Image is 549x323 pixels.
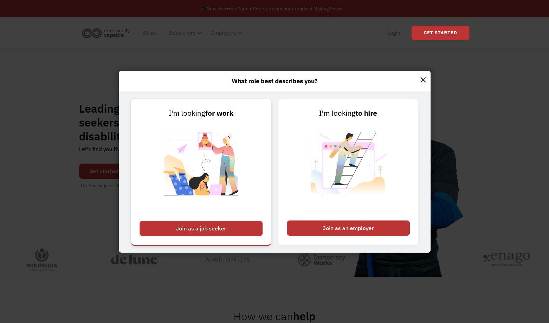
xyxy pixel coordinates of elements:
[139,22,161,44] a: About
[158,119,244,217] img: Chronically Capable Personalized Job Matching
[165,22,204,44] div: Jobseekers
[355,108,377,118] strong: to hire
[140,221,263,236] div: Join as a job seeker
[287,108,410,119] div: I'm looking
[140,108,263,119] div: I'm looking
[80,25,132,41] img: Chronically Capable logo
[131,99,271,245] a: I'm lookingfor workJoin as a job seeker
[232,77,318,85] strong: What role best describes you?
[169,29,195,37] div: Jobseekers
[383,22,405,44] a: Login
[411,26,469,40] a: Get Started
[278,99,418,245] a: I'm lookingto hireJoin as an employer
[287,220,410,236] div: Join as an employer
[211,29,236,37] div: Employers
[80,25,135,41] a: home
[207,22,244,44] div: Employers
[205,108,233,118] strong: for work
